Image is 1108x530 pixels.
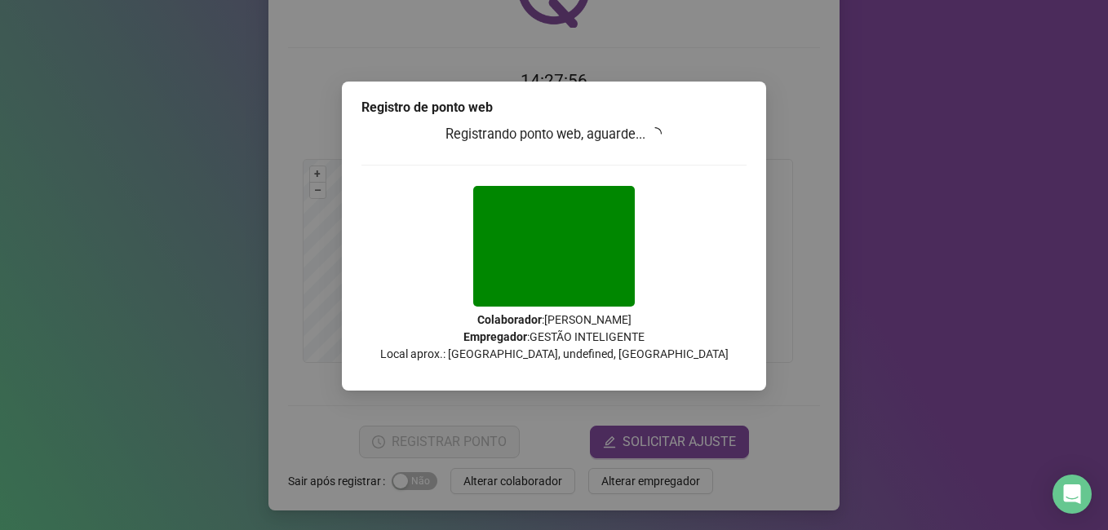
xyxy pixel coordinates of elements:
[649,126,663,141] span: loading
[463,330,527,343] strong: Empregador
[477,313,542,326] strong: Colaborador
[361,311,747,363] p: : [PERSON_NAME] : GESTÃO INTELIGENTE Local aprox.: [GEOGRAPHIC_DATA], undefined, [GEOGRAPHIC_DATA]
[473,186,635,307] img: 2Q==
[1053,475,1092,514] div: Open Intercom Messenger
[361,98,747,117] div: Registro de ponto web
[361,124,747,145] h3: Registrando ponto web, aguarde...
